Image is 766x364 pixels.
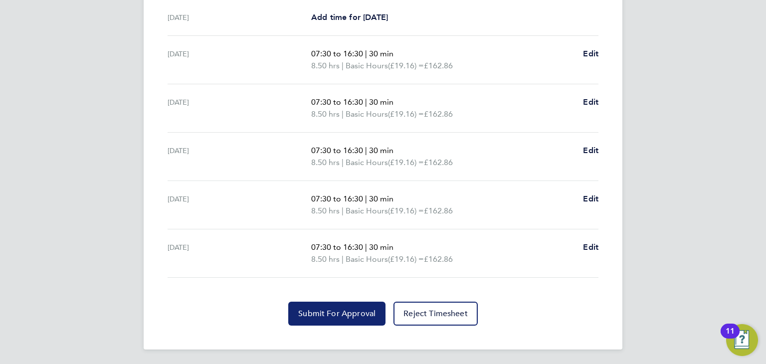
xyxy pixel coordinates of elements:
span: | [342,109,344,119]
span: | [365,194,367,203]
span: 30 min [369,146,393,155]
div: 11 [726,331,735,344]
span: Edit [583,97,598,107]
span: 30 min [369,242,393,252]
span: Edit [583,146,598,155]
span: 07:30 to 16:30 [311,49,363,58]
div: [DATE] [168,241,311,265]
span: £162.86 [424,254,453,264]
button: Submit For Approval [288,302,385,326]
span: 8.50 hrs [311,109,340,119]
span: £162.86 [424,61,453,70]
span: 8.50 hrs [311,158,340,167]
span: Add time for [DATE] [311,12,388,22]
span: £162.86 [424,158,453,167]
span: 30 min [369,194,393,203]
span: 30 min [369,49,393,58]
span: 8.50 hrs [311,61,340,70]
span: £162.86 [424,206,453,215]
span: Submit For Approval [298,309,376,319]
span: Edit [583,49,598,58]
button: Open Resource Center, 11 new notifications [726,324,758,356]
span: 07:30 to 16:30 [311,194,363,203]
span: (£19.16) = [388,158,424,167]
span: Basic Hours [346,253,388,265]
span: Edit [583,194,598,203]
span: 30 min [369,97,393,107]
span: Basic Hours [346,157,388,169]
span: Basic Hours [346,108,388,120]
span: £162.86 [424,109,453,119]
span: | [365,97,367,107]
span: (£19.16) = [388,254,424,264]
div: [DATE] [168,96,311,120]
span: | [342,158,344,167]
span: | [365,146,367,155]
div: [DATE] [168,11,311,23]
a: Edit [583,241,598,253]
span: | [342,254,344,264]
span: (£19.16) = [388,206,424,215]
span: Basic Hours [346,205,388,217]
span: 8.50 hrs [311,206,340,215]
span: Basic Hours [346,60,388,72]
span: Reject Timesheet [403,309,468,319]
span: Edit [583,242,598,252]
span: 07:30 to 16:30 [311,242,363,252]
div: [DATE] [168,193,311,217]
span: 07:30 to 16:30 [311,146,363,155]
a: Edit [583,96,598,108]
span: | [365,49,367,58]
div: [DATE] [168,48,311,72]
div: [DATE] [168,145,311,169]
span: (£19.16) = [388,61,424,70]
span: (£19.16) = [388,109,424,119]
span: | [342,206,344,215]
span: 07:30 to 16:30 [311,97,363,107]
span: | [342,61,344,70]
a: Edit [583,48,598,60]
span: 8.50 hrs [311,254,340,264]
a: Add time for [DATE] [311,11,388,23]
span: | [365,242,367,252]
button: Reject Timesheet [393,302,478,326]
a: Edit [583,193,598,205]
a: Edit [583,145,598,157]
